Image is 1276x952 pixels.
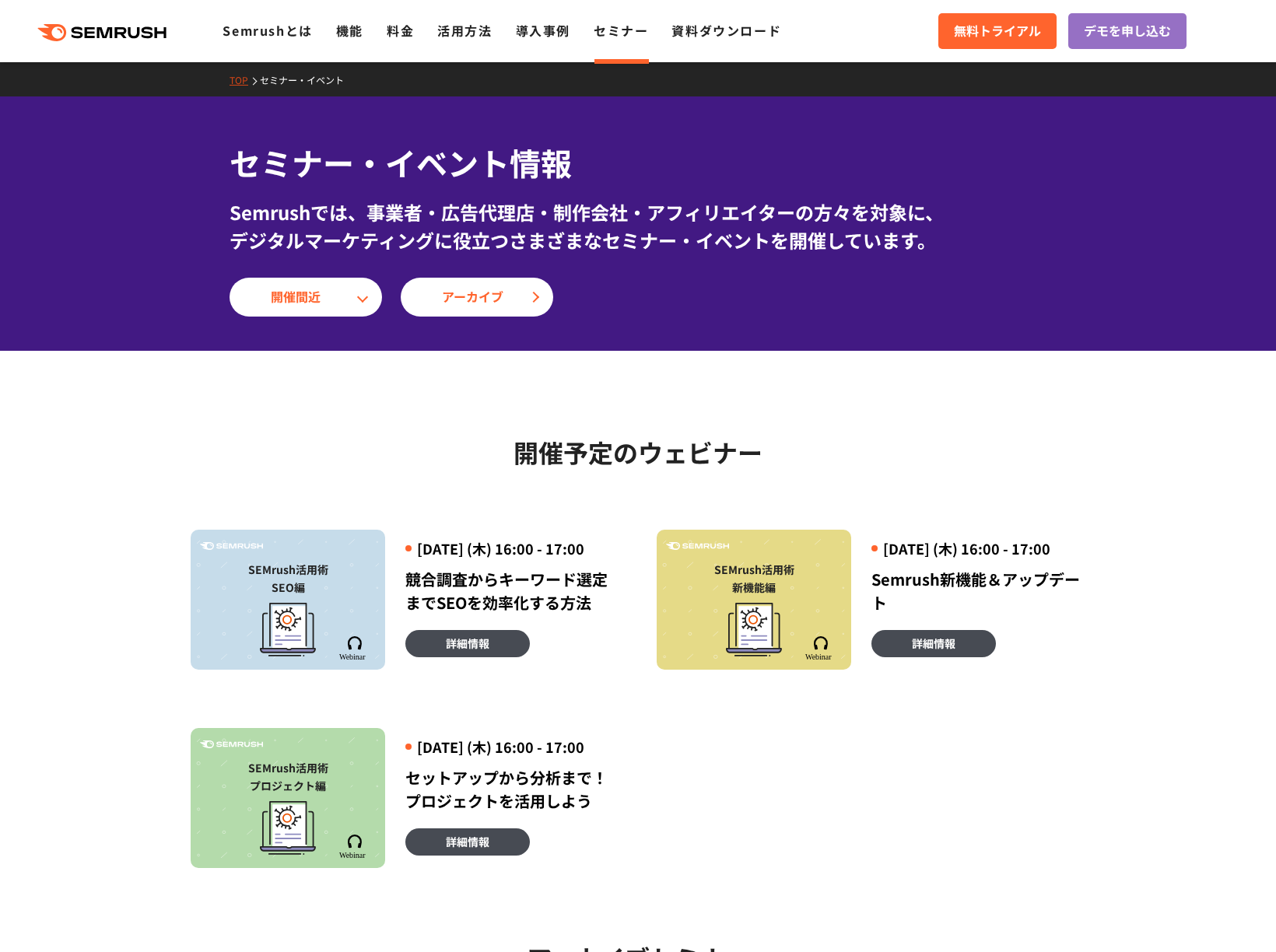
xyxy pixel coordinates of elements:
[230,278,382,317] a: 開催間近
[401,278,553,317] a: アーカイブ
[230,73,260,86] a: TOP
[405,539,619,558] div: [DATE] (木) 16:00 - 17:00
[1084,21,1171,41] span: デモを申し込む
[664,561,843,597] div: SEMrush活用術 新機能編
[223,21,312,40] a: Semrushとは
[446,635,489,652] span: 詳細情報
[230,198,1046,254] div: Semrushでは、事業者・広告代理店・制作会社・アフィリエイターの方々を対象に、 デジタルマーケティングに役立つさまざまなセミナー・イベントを開催しています。
[260,73,356,86] a: セミナー・イベント
[437,21,492,40] a: 活用方法
[338,835,370,859] img: Semrush
[230,140,1046,186] h1: セミナー・イベント情報
[666,542,729,551] img: Semrush
[938,13,1057,49] a: 無料トライアル
[338,636,370,660] img: Semrush
[387,21,414,40] a: 料金
[405,828,530,856] a: 詳細情報
[198,561,377,597] div: SEMrush活用術 SEO編
[198,759,377,795] div: SEMrush活用術 プロジェクト編
[671,21,781,40] a: 資料ダウンロード
[594,21,648,40] a: セミナー
[954,21,1041,41] span: 無料トライアル
[871,539,1085,558] div: [DATE] (木) 16:00 - 17:00
[336,21,363,40] a: 機能
[200,740,263,749] img: Semrush
[191,432,1085,471] h2: 開催予定のウェビナー
[516,21,570,40] a: 導入事例
[442,287,512,307] span: アーカイブ
[200,542,263,551] img: Semrush
[405,766,619,813] div: セットアップから分析まで！プロジェクトを活用しよう
[805,636,836,660] img: Semrush
[271,287,341,307] span: 開催間近
[871,630,996,657] a: 詳細情報
[446,833,489,850] span: 詳細情報
[912,635,955,652] span: 詳細情報
[871,568,1085,614] div: Semrush新機能＆アップデート
[405,630,530,657] a: 詳細情報
[405,737,619,757] div: [DATE] (木) 16:00 - 17:00
[1068,13,1187,49] a: デモを申し込む
[405,568,619,614] div: 競合調査からキーワード選定までSEOを効率化する方法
